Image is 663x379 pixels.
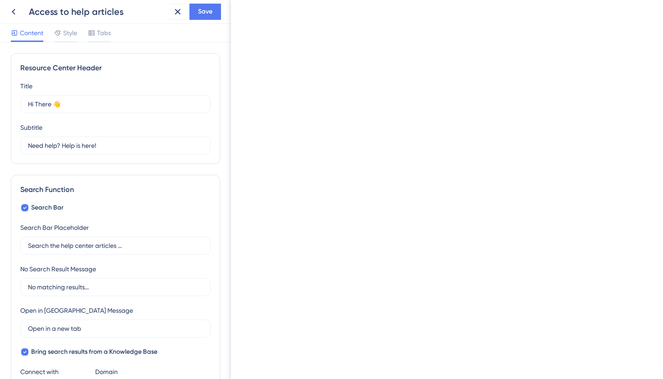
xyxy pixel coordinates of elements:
[20,122,42,133] div: Subtitle
[63,27,77,38] span: Style
[31,202,64,213] span: Search Bar
[29,5,166,18] div: Access to help articles
[189,4,221,20] button: Save
[20,305,133,316] div: Open in [GEOGRAPHIC_DATA] Message
[28,282,203,292] input: No matching results...
[20,184,211,195] div: Search Function
[97,27,111,38] span: Tabs
[198,6,212,17] span: Save
[28,99,203,109] input: Title
[31,347,157,357] span: Bring search results from a Knowledge Base
[28,141,203,151] input: Description
[20,264,96,274] div: No Search Result Message
[20,63,211,73] div: Resource Center Header
[20,81,32,91] div: Title
[28,241,203,251] input: Search the help center articles ...
[95,366,118,377] div: Domain
[20,366,88,377] div: Connect with
[28,324,203,333] input: Open in a new tab
[20,222,89,233] div: Search Bar Placeholder
[20,27,43,38] span: Content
